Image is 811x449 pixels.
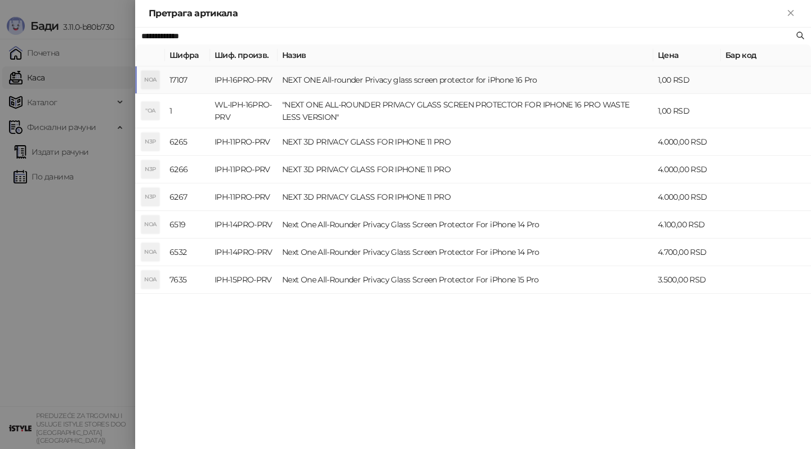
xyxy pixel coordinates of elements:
[653,128,721,156] td: 4.000,00 RSD
[278,156,653,183] td: NEXT 3D PRIVACY GLASS FOR IPHONE 11 PRO
[141,160,159,178] div: N3P
[784,7,797,20] button: Close
[278,44,653,66] th: Назив
[278,239,653,266] td: Next One All-Rounder Privacy Glass Screen Protector For iPhone 14 Pro
[165,66,210,94] td: 17107
[210,239,278,266] td: IPH-14PRO-PRV
[210,128,278,156] td: IPH-11PRO-PRV
[165,239,210,266] td: 6532
[165,44,210,66] th: Шифра
[210,211,278,239] td: IPH-14PRO-PRV
[165,156,210,183] td: 6266
[141,102,159,120] div: "OA
[721,44,811,66] th: Бар код
[141,243,159,261] div: NOA
[210,183,278,211] td: IPH-11PRO-PRV
[278,94,653,128] td: "NEXT ONE ALL-ROUNDER PRIVACY GLASS SCREEN PROTECTOR FOR IPHONE 16 PRO WASTE LESS VERSION"
[653,239,721,266] td: 4.700,00 RSD
[653,66,721,94] td: 1,00 RSD
[210,44,278,66] th: Шиф. произв.
[141,271,159,289] div: NOA
[210,266,278,294] td: IPH-15PRO-PRV
[165,211,210,239] td: 6519
[278,183,653,211] td: NEXT 3D PRIVACY GLASS FOR IPHONE 11 PRO
[165,94,210,128] td: 1
[210,156,278,183] td: IPH-11PRO-PRV
[149,7,784,20] div: Претрага артикала
[278,211,653,239] td: Next One All-Rounder Privacy Glass Screen Protector For iPhone 14 Pro
[165,266,210,294] td: 7635
[141,188,159,206] div: N3P
[210,66,278,94] td: IPH-16PRO-PRV
[653,183,721,211] td: 4.000,00 RSD
[653,94,721,128] td: 1,00 RSD
[278,266,653,294] td: Next One All-Rounder Privacy Glass Screen Protector For iPhone 15 Pro
[165,183,210,211] td: 6267
[141,215,159,234] div: NOA
[653,266,721,294] td: 3.500,00 RSD
[653,44,721,66] th: Цена
[278,128,653,156] td: NEXT 3D PRIVACY GLASS FOR IPHONE 11 PRO
[141,71,159,89] div: NOA
[278,66,653,94] td: NEXT ONE All-rounder Privacy glass screen protector for iPhone 16 Pro
[653,211,721,239] td: 4.100,00 RSD
[141,133,159,151] div: N3P
[653,156,721,183] td: 4.000,00 RSD
[210,94,278,128] td: WL-IPH-16PRO-PRV
[165,128,210,156] td: 6265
